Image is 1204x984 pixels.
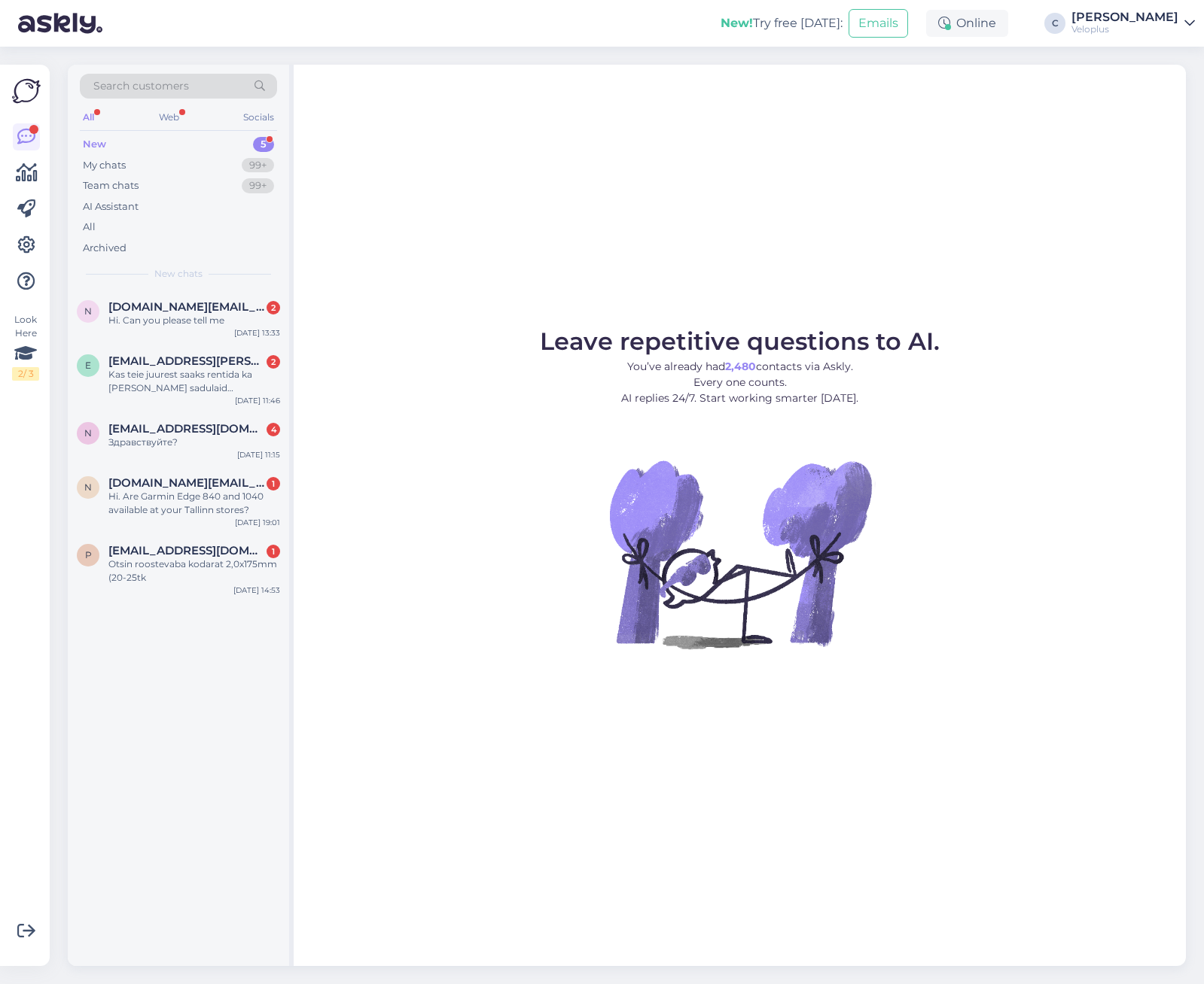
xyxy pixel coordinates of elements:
span: Search customers [93,78,189,94]
b: New! [721,16,753,30]
a: [PERSON_NAME]Veloplus [1071,11,1195,35]
span: p [85,549,92,560]
img: No Chat active [605,418,876,689]
div: [DATE] 14:53 [233,585,280,596]
div: 2 [267,355,280,369]
div: Web [156,108,182,127]
div: AI Assistant [83,199,139,214]
div: Online [926,10,1008,37]
span: eldar.rihm@gmail.com [108,354,265,368]
div: My chats [83,158,126,173]
button: Emails [849,9,908,38]
div: Team chats [83,178,139,193]
div: Look Here [12,313,39,381]
div: Здравствуйте? [108,436,280,449]
div: Veloplus [1071,23,1178,35]
div: C [1044,13,1065,34]
div: Socials [240,108,277,127]
img: Askly Logo [12,77,41,105]
div: Hi. Can you please tell me [108,314,280,327]
span: n [84,305,92,317]
b: 2,480 [725,360,756,373]
div: [PERSON_NAME] [1071,11,1178,23]
span: priit.l@gmx.com [108,544,265,557]
div: Kas teie juurest saaks rentida ka [PERSON_NAME] sadulaid testimiseks? [108,368,280,395]
div: Otsin roostevaba kodarat 2,0x175mm (20-25tk [108,557,280,585]
div: Try free [DATE]: [721,14,843,32]
div: 99+ [242,178,274,193]
div: [DATE] 11:15 [237,449,280,460]
div: All [83,220,96,235]
span: nitishsrivastava.com@gmail.com [108,300,265,314]
div: 4 [267,423,280,436]
span: n [84,481,92,493]
div: New [83,137,106,152]
div: [DATE] 11:46 [235,395,280,406]
span: nitishsrivastava.com@gmail.com [108,476,265,490]
div: [DATE] 19:01 [235,517,280,528]
div: 1 [267,545,280,558]
span: n [84,427,92,439]
span: nataljakim99@gmail.com [108,422,265,436]
div: 1 [267,477,280,490]
span: e [85,360,91,371]
div: 2 [267,301,280,314]
div: 5 [253,137,274,152]
div: 99+ [242,158,274,173]
span: Leave repetitive questions to AI. [540,326,940,356]
div: 2 / 3 [12,367,39,381]
p: You’ve already had contacts via Askly. Every one counts. AI replies 24/7. Start working smarter [... [540,359,940,406]
div: Archived [83,241,126,256]
div: Hi. Are Garmin Edge 840 and 1040 available at your Tallinn stores? [108,490,280,517]
div: All [80,108,97,127]
div: [DATE] 13:33 [234,327,280,339]
span: New chats [154,267,203,281]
